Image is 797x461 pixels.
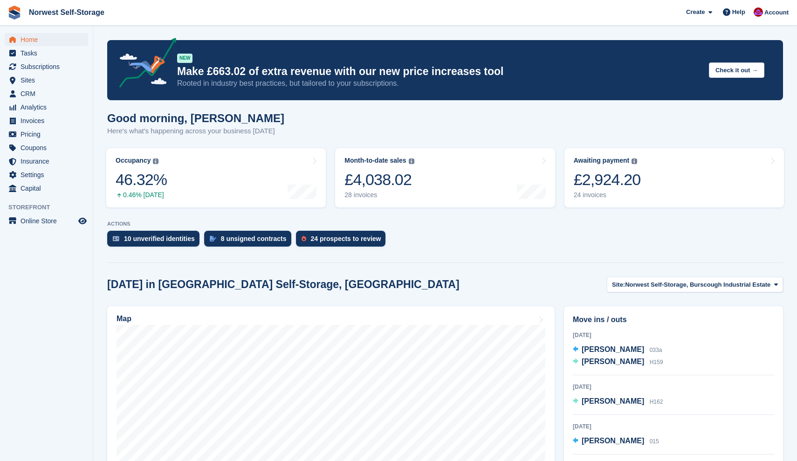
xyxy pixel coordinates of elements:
a: menu [5,214,88,227]
div: 24 invoices [574,191,641,199]
span: Help [732,7,745,17]
a: Norwest Self-Storage [25,5,108,20]
span: Home [21,33,76,46]
span: Coupons [21,141,76,154]
span: Insurance [21,155,76,168]
span: Site: [612,280,625,289]
a: menu [5,60,88,73]
span: Subscriptions [21,60,76,73]
span: Tasks [21,47,76,60]
a: 8 unsigned contracts [204,231,296,251]
div: NEW [177,54,192,63]
button: Site: Norwest Self-Storage, Burscough Industrial Estate [607,277,783,292]
span: Online Store [21,214,76,227]
h2: Map [117,315,131,323]
a: Occupancy 46.32% 0.46% [DATE] [106,148,326,207]
div: 24 prospects to review [311,235,381,242]
a: menu [5,47,88,60]
a: menu [5,141,88,154]
span: Norwest Self-Storage, Burscough Industrial Estate [625,280,770,289]
a: menu [5,101,88,114]
a: menu [5,182,88,195]
div: 8 unsigned contracts [221,235,287,242]
a: Month-to-date sales £4,038.02 28 invoices [335,148,555,207]
p: Here's what's happening across your business [DATE] [107,126,284,137]
a: 10 unverified identities [107,231,204,251]
p: ACTIONS [107,221,783,227]
div: [DATE] [573,331,774,339]
img: icon-info-grey-7440780725fd019a000dd9b08b2336e03edf1995a4989e88bcd33f0948082b44.svg [153,158,158,164]
div: [DATE] [573,383,774,391]
p: Rooted in industry best practices, but tailored to your subscriptions. [177,78,701,89]
div: Month-to-date sales [344,157,406,165]
span: Sites [21,74,76,87]
button: Check it out → [709,62,764,78]
a: menu [5,155,88,168]
a: [PERSON_NAME] 033a [573,344,662,356]
span: H162 [650,399,663,405]
img: price-adjustments-announcement-icon-8257ccfd72463d97f412b2fc003d46551f7dbcb40ab6d574587a9cd5c0d94... [111,38,177,91]
span: Analytics [21,101,76,114]
div: 10 unverified identities [124,235,195,242]
img: prospect-51fa495bee0391a8d652442698ab0144808aea92771e9ea1ae160a38d050c398.svg [302,236,306,241]
span: Account [764,8,789,17]
h2: [DATE] in [GEOGRAPHIC_DATA] Self-Storage, [GEOGRAPHIC_DATA] [107,278,460,291]
a: [PERSON_NAME] H162 [573,396,663,408]
span: [PERSON_NAME] [582,437,644,445]
span: CRM [21,87,76,100]
div: 46.32% [116,170,167,189]
div: £2,924.20 [574,170,641,189]
a: menu [5,168,88,181]
span: Storefront [8,203,93,212]
img: verify_identity-adf6edd0f0f0b5bbfe63781bf79b02c33cf7c696d77639b501bdc392416b5a36.svg [113,236,119,241]
span: Invoices [21,114,76,127]
a: Preview store [77,215,88,227]
a: menu [5,114,88,127]
span: [PERSON_NAME] [582,345,644,353]
a: menu [5,87,88,100]
div: 28 invoices [344,191,414,199]
a: menu [5,128,88,141]
span: 033a [650,347,662,353]
div: £4,038.02 [344,170,414,189]
a: 24 prospects to review [296,231,391,251]
a: [PERSON_NAME] 015 [573,435,659,447]
a: menu [5,74,88,87]
span: [PERSON_NAME] [582,358,644,365]
div: Occupancy [116,157,151,165]
img: icon-info-grey-7440780725fd019a000dd9b08b2336e03edf1995a4989e88bcd33f0948082b44.svg [632,158,637,164]
img: Daniel Grensinger [754,7,763,17]
div: [DATE] [573,422,774,431]
span: Create [686,7,705,17]
span: Pricing [21,128,76,141]
h1: Good morning, [PERSON_NAME] [107,112,284,124]
a: menu [5,33,88,46]
p: Make £663.02 of extra revenue with our new price increases tool [177,65,701,78]
span: Settings [21,168,76,181]
span: Capital [21,182,76,195]
img: stora-icon-8386f47178a22dfd0bd8f6a31ec36ba5ce8667c1dd55bd0f319d3a0aa187defe.svg [7,6,21,20]
img: contract_signature_icon-13c848040528278c33f63329250d36e43548de30e8caae1d1a13099fd9432cc5.svg [210,236,216,241]
a: Awaiting payment £2,924.20 24 invoices [564,148,784,207]
span: 015 [650,438,659,445]
span: [PERSON_NAME] [582,397,644,405]
a: [PERSON_NAME] H159 [573,356,663,368]
span: H159 [650,359,663,365]
div: 0.46% [DATE] [116,191,167,199]
h2: Move ins / outs [573,314,774,325]
img: icon-info-grey-7440780725fd019a000dd9b08b2336e03edf1995a4989e88bcd33f0948082b44.svg [409,158,414,164]
div: Awaiting payment [574,157,630,165]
